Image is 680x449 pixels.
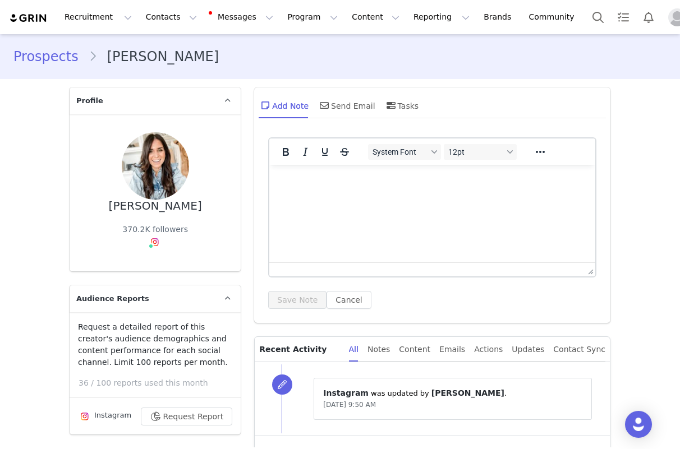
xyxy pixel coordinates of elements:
[625,411,652,438] div: Open Intercom Messenger
[276,144,295,160] button: Bold
[444,144,517,160] button: Font sizes
[439,337,465,362] div: Emails
[281,4,344,30] button: Program
[79,377,241,389] p: 36 / 100 reports used this month
[323,388,369,397] span: Instagram
[335,144,354,160] button: Strikethrough
[553,337,605,362] div: Contact Sync
[399,337,430,362] div: Content
[586,4,610,30] button: Search
[122,132,189,200] img: eab0a705-38ad-4aaf-8d05-06e41c715afa.jpg
[512,337,544,362] div: Updates
[76,293,149,304] span: Audience Reports
[13,47,89,67] a: Prospects
[318,92,375,119] div: Send Email
[477,4,521,30] a: Brands
[448,147,503,156] span: 12pt
[122,224,188,235] div: 370.2K followers
[204,4,280,30] button: Messages
[78,321,232,368] p: Request a detailed report of this creator's audience demographics and content performance for eac...
[384,92,419,119] div: Tasks
[76,95,103,107] span: Profile
[323,401,376,409] span: [DATE] 9:50 AM
[268,291,327,309] button: Save Note
[431,388,504,397] span: [PERSON_NAME]
[474,337,503,362] div: Actions
[349,337,359,362] div: All
[109,200,202,212] div: [PERSON_NAME]
[373,147,428,156] span: System Font
[522,4,586,30] a: Community
[141,408,233,425] button: Request Report
[323,387,582,399] p: ⁨ ⁩ was updated by ⁨ ⁩.
[315,144,334,160] button: Underline
[583,263,595,276] div: Press the Up and Down arrow keys to resize the editor.
[611,4,636,30] a: Tasks
[296,144,315,160] button: Italic
[269,165,595,262] iframe: Rich Text Area
[150,238,159,247] img: instagram.svg
[531,144,550,160] button: Reveal or hide additional toolbar items
[80,412,89,421] img: instagram.svg
[259,337,339,362] p: Recent Activity
[9,13,48,24] img: grin logo
[259,92,309,119] div: Add Note
[327,291,371,309] button: Cancel
[368,144,441,160] button: Fonts
[367,337,390,362] div: Notes
[345,4,406,30] button: Content
[58,4,139,30] button: Recruitment
[139,4,204,30] button: Contacts
[407,4,476,30] button: Reporting
[636,4,661,30] button: Notifications
[78,410,131,423] div: Instagram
